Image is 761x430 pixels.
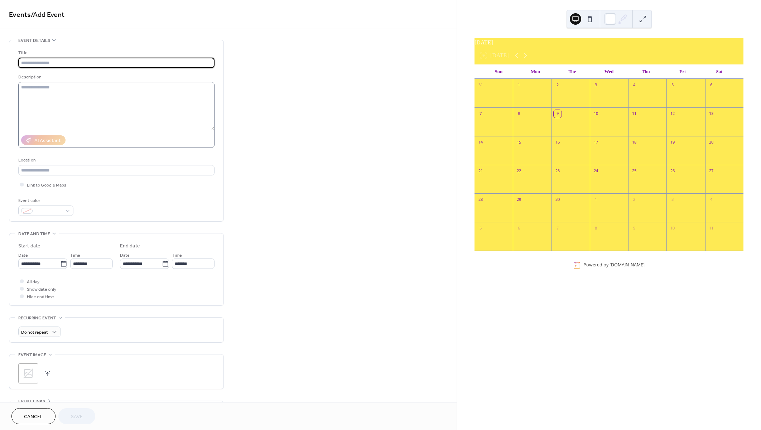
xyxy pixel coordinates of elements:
[515,81,523,89] div: 1
[630,224,638,232] div: 9
[517,64,554,79] div: Mon
[669,139,676,146] div: 19
[707,224,715,232] div: 11
[515,167,523,175] div: 22
[27,286,56,293] span: Show date only
[18,398,45,405] span: Event links
[592,110,600,118] div: 10
[554,110,562,118] div: 9
[554,64,591,79] div: Tue
[669,81,676,89] div: 5
[701,64,738,79] div: Sat
[18,37,50,44] span: Event details
[18,314,56,322] span: Recurring event
[591,64,627,79] div: Wed
[475,38,743,47] div: [DATE]
[554,167,562,175] div: 23
[515,139,523,146] div: 15
[18,156,213,164] div: Location
[630,167,638,175] div: 25
[21,328,48,337] span: Do not repeat
[477,139,485,146] div: 14
[18,73,213,81] div: Description
[627,64,664,79] div: Thu
[27,278,39,286] span: All day
[707,81,715,89] div: 6
[592,167,600,175] div: 24
[592,81,600,89] div: 3
[669,110,676,118] div: 12
[18,230,50,238] span: Date and time
[583,262,645,268] div: Powered by
[669,196,676,204] div: 3
[477,196,485,204] div: 28
[18,363,38,383] div: ;
[18,197,72,204] div: Event color
[18,49,213,57] div: Title
[707,139,715,146] div: 20
[24,413,43,421] span: Cancel
[27,182,66,189] span: Link to Google Maps
[554,81,562,89] div: 2
[592,196,600,204] div: 1
[477,81,485,89] div: 31
[707,196,715,204] div: 4
[70,252,80,259] span: Time
[669,167,676,175] div: 26
[31,8,64,22] span: / Add Event
[477,224,485,232] div: 5
[9,401,223,416] div: •••
[554,196,562,204] div: 30
[27,293,54,301] span: Hide end time
[18,242,40,250] div: Start date
[515,224,523,232] div: 6
[630,196,638,204] div: 2
[592,224,600,232] div: 8
[707,110,715,118] div: 13
[669,224,676,232] div: 10
[554,139,562,146] div: 16
[592,139,600,146] div: 17
[515,196,523,204] div: 29
[477,167,485,175] div: 21
[9,8,31,22] a: Events
[11,408,56,424] button: Cancel
[664,64,701,79] div: Fri
[554,224,562,232] div: 7
[480,64,517,79] div: Sun
[630,139,638,146] div: 18
[515,110,523,118] div: 8
[120,252,130,259] span: Date
[172,252,182,259] span: Time
[477,110,485,118] div: 7
[610,262,645,268] a: [DOMAIN_NAME]
[120,242,140,250] div: End date
[630,110,638,118] div: 11
[630,81,638,89] div: 4
[18,351,46,359] span: Event image
[18,252,28,259] span: Date
[707,167,715,175] div: 27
